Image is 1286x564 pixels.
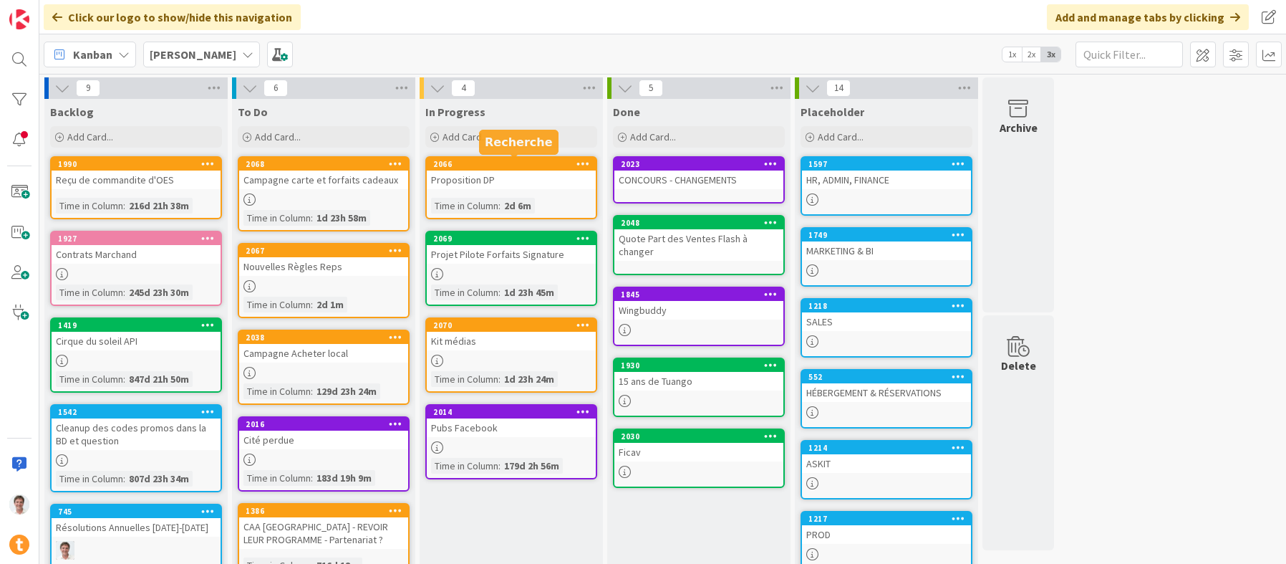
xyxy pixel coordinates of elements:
a: 2067Nouvelles Règles RepsTime in Column:2d 1m [238,243,410,318]
span: : [498,371,501,387]
div: 2069Projet Pilote Forfaits Signature [427,232,596,264]
div: Projet Pilote Forfaits Signature [427,245,596,264]
div: Reçu de commandite d'OES [52,171,221,189]
div: 1d 23h 45m [501,285,558,300]
a: 2048Quote Part des Ventes Flash à changer [613,215,785,275]
a: 2016Cité perdueTime in Column:183d 19h 9m [238,416,410,492]
div: 2023 [621,159,783,169]
img: avatar [9,535,29,555]
a: 1597HR, ADMIN, FINANCE [801,156,972,216]
span: 3x [1041,47,1060,62]
span: Done [613,105,640,119]
a: 1542Cleanup des codes promos dans la BD et questionTime in Column:807d 23h 34m [50,404,222,492]
div: 2069 [433,234,596,244]
span: 6 [264,80,288,97]
div: 2068 [246,159,408,169]
div: 807d 23h 34m [125,471,193,487]
div: 2067 [239,244,408,257]
div: Time in Column [243,470,311,486]
div: 1217 [802,512,971,525]
div: Time in Column [431,285,498,300]
span: : [123,371,125,387]
div: Add and manage tabs by clicking [1047,4,1249,30]
div: Contrats Marchand [52,245,221,264]
a: 1214ASKIT [801,440,972,500]
div: 2069 [427,232,596,245]
div: 179d 2h 56m [501,458,563,474]
div: CAA [GEOGRAPHIC_DATA] - REVOIR LEUR PROGRAMME - Partenariat ? [239,517,408,549]
span: In Progress [425,105,485,119]
div: 2038 [239,331,408,344]
div: 1927Contrats Marchand [52,232,221,264]
span: : [311,210,313,226]
div: 552HÉBERGEMENT & RÉSERVATIONS [802,371,971,402]
div: 552 [802,371,971,383]
div: 2070 [433,320,596,330]
div: Kit médias [427,332,596,350]
div: 1386CAA [GEOGRAPHIC_DATA] - REVOIR LEUR PROGRAMME - Partenariat ? [239,505,408,549]
div: 2070Kit médias [427,319,596,350]
div: 1419 [52,319,221,332]
div: Delete [1001,357,1036,374]
h5: Recherche [485,135,553,149]
a: 193015 ans de Tuango [613,358,785,417]
span: Add Card... [443,130,488,143]
div: Quote Part des Ventes Flash à changer [614,229,783,261]
div: MARKETING & BI [802,242,971,260]
span: : [123,285,125,300]
span: : [498,198,501,214]
div: Cité perdue [239,431,408,449]
span: : [498,285,501,300]
a: 2069Projet Pilote Forfaits SignatureTime in Column:1d 23h 45m [425,231,597,306]
div: 2014 [433,407,596,417]
div: 745 [58,507,221,517]
div: 1749 [808,230,971,240]
div: 1217 [808,514,971,524]
div: Time in Column [431,198,498,214]
div: 1214 [808,443,971,453]
div: 1927 [58,234,221,244]
span: 9 [76,80,100,97]
div: 1386 [239,505,408,517]
div: Ficav [614,443,783,462]
div: JG [52,541,221,560]
a: 2066Proposition DPTime in Column:2d 6m [425,156,597,219]
div: 1d 23h 24m [501,371,558,387]
div: 2070 [427,319,596,332]
div: 1990 [52,158,221,171]
a: 2030Ficav [613,429,785,488]
div: 1218 [808,301,971,311]
div: Click our logo to show/hide this navigation [44,4,301,30]
div: 2068Campagne carte et forfaits cadeaux [239,158,408,189]
div: 1214 [802,441,971,454]
b: [PERSON_NAME] [150,47,236,62]
div: SALES [802,312,971,331]
div: 1542Cleanup des codes promos dans la BD et question [52,406,221,450]
div: 2030Ficav [614,430,783,462]
div: Wingbuddy [614,301,783,320]
div: 183d 19h 9m [313,470,375,486]
div: Cleanup des codes promos dans la BD et question [52,419,221,450]
span: Placeholder [801,105,864,119]
div: 2067 [246,246,408,256]
div: 1218 [802,300,971,312]
div: Time in Column [56,371,123,387]
div: 1217PROD [802,512,971,544]
div: 2066Proposition DP [427,158,596,189]
a: 552HÉBERGEMENT & RÉSERVATIONS [801,369,972,429]
div: 2038Campagne Acheter local [239,331,408,363]
div: 2067Nouvelles Règles Reps [239,244,408,276]
div: 2030 [621,431,783,441]
div: 2066 [433,159,596,169]
div: 2023CONCOURS - CHANGEMENTS [614,158,783,189]
div: 745Résolutions Annuelles [DATE]-[DATE] [52,505,221,537]
div: 1597HR, ADMIN, FINANCE [802,158,971,189]
span: 5 [639,80,663,97]
div: ASKIT [802,454,971,473]
div: 1749 [802,229,971,242]
span: 14 [826,80,851,97]
div: 129d 23h 24m [313,383,380,399]
div: 1927 [52,232,221,245]
div: Campagne carte et forfaits cadeaux [239,171,408,189]
div: 745 [52,505,221,518]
